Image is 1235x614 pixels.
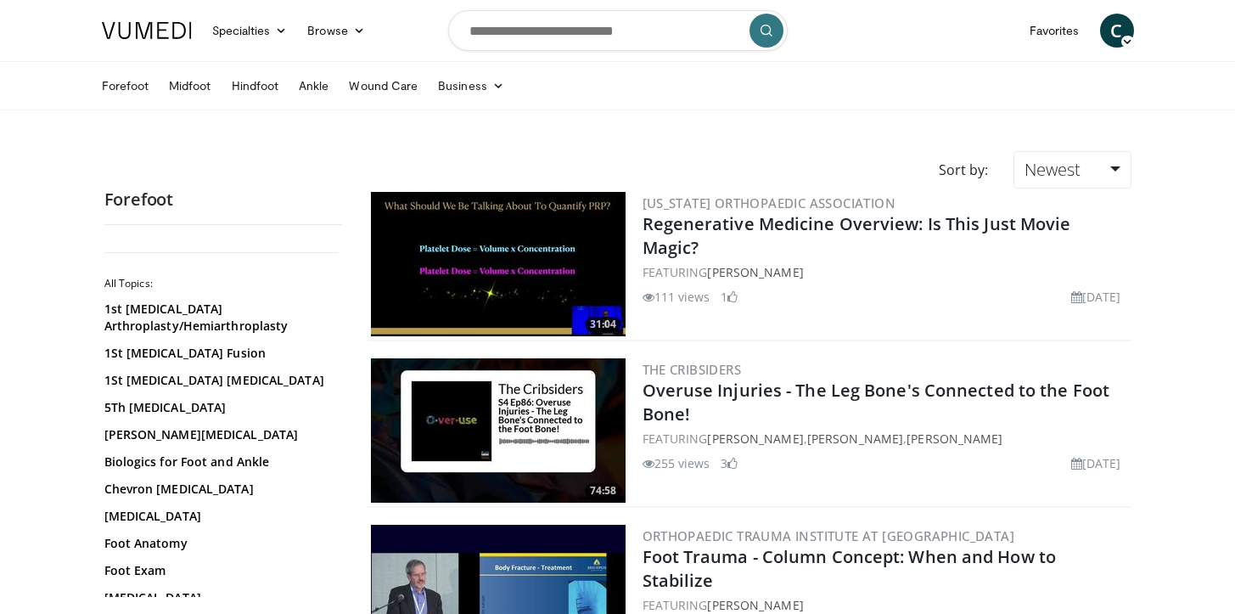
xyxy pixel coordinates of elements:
a: 31:04 [371,192,626,336]
li: 255 views [643,454,710,472]
img: a4113bc0-23b9-4e77-92cc-aeaa28703afd.300x170_q85_crop-smart_upscale.jpg [371,358,626,503]
a: Browse [297,14,375,48]
a: C [1100,14,1134,48]
h2: Forefoot [104,189,342,211]
a: [PERSON_NAME] [707,597,803,613]
a: 1St [MEDICAL_DATA] [MEDICAL_DATA] [104,372,334,389]
a: Wound Care [339,69,428,103]
li: [DATE] [1071,454,1121,472]
li: 1 [721,288,738,306]
span: 31:04 [585,317,621,332]
a: 5Th [MEDICAL_DATA] [104,399,334,416]
a: The Cribsiders [643,361,742,378]
a: Hindfoot [222,69,289,103]
a: [US_STATE] Orthopaedic Association [643,194,896,211]
div: FEATURING [643,596,1128,614]
a: Newest [1013,151,1131,189]
a: Forefoot [92,69,160,103]
a: Orthopaedic Trauma Institute at [GEOGRAPHIC_DATA] [643,527,1015,544]
a: 74:58 [371,358,626,503]
div: FEATURING [643,263,1128,281]
a: Chevron [MEDICAL_DATA] [104,481,334,498]
a: [PERSON_NAME][MEDICAL_DATA] [104,426,334,443]
a: [MEDICAL_DATA] [104,589,334,606]
a: Regenerative Medicine Overview: Is This Just Movie Magic? [643,212,1071,259]
a: [MEDICAL_DATA] [104,508,334,525]
a: Business [428,69,514,103]
div: FEATURING , , [643,430,1128,448]
a: Foot Anatomy [104,535,334,552]
div: Sort by: [926,151,1001,189]
span: Newest [1024,158,1081,181]
li: 3 [721,454,738,472]
span: 74:58 [585,483,621,499]
a: [PERSON_NAME] [907,431,1002,447]
a: Favorites [1019,14,1090,48]
a: [PERSON_NAME] [807,431,903,447]
a: Foot Trauma - Column Concept: When and How to Stabilize [643,545,1057,592]
a: Ankle [289,69,339,103]
a: Overuse Injuries - The Leg Bone's Connected to the Foot Bone! [643,379,1110,425]
a: 1St [MEDICAL_DATA] Fusion [104,345,334,362]
a: Biologics for Foot and Ankle [104,453,334,470]
h2: All Topics: [104,277,338,290]
input: Search topics, interventions [448,10,788,51]
a: Specialties [202,14,298,48]
li: 111 views [643,288,710,306]
img: VuMedi Logo [102,22,192,39]
a: Midfoot [159,69,222,103]
a: [PERSON_NAME] [707,264,803,280]
a: 1st [MEDICAL_DATA] Arthroplasty/Hemiarthroplasty [104,301,334,335]
img: c8aa0454-f2f7-4c12-9977-b870acb87f0a.300x170_q85_crop-smart_upscale.jpg [371,192,626,336]
a: Foot Exam [104,562,334,579]
a: [PERSON_NAME] [707,431,803,447]
li: [DATE] [1071,288,1121,306]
